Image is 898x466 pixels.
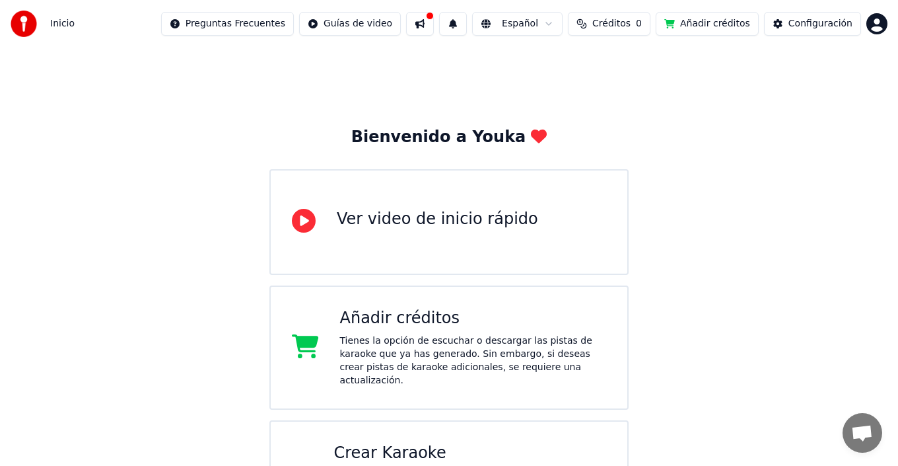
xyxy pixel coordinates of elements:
[764,12,861,36] button: Configuración
[50,17,75,30] nav: breadcrumb
[299,12,401,36] button: Guías de video
[334,443,607,464] div: Crear Karaoke
[337,209,538,230] div: Ver video de inicio rápido
[351,127,547,148] div: Bienvenido a Youka
[340,334,607,387] div: Tienes la opción de escuchar o descargar las pistas de karaoke que ya has generado. Sin embargo, ...
[11,11,37,37] img: youka
[161,12,294,36] button: Preguntas Frecuentes
[636,17,642,30] span: 0
[340,308,607,329] div: Añadir créditos
[843,413,882,453] div: Chat abierto
[568,12,650,36] button: Créditos0
[592,17,631,30] span: Créditos
[50,17,75,30] span: Inicio
[788,17,852,30] div: Configuración
[656,12,759,36] button: Añadir créditos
